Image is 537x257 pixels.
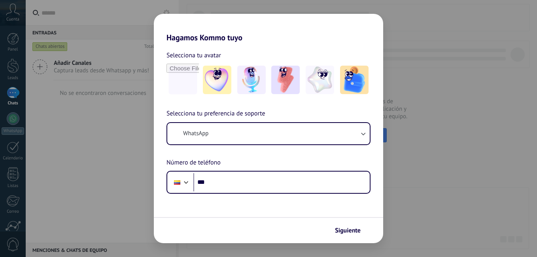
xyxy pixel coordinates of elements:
[166,50,221,60] span: Selecciona tu avatar
[331,224,371,237] button: Siguiente
[306,66,334,94] img: -4.jpeg
[271,66,300,94] img: -3.jpeg
[170,174,185,191] div: Colombia: + 57
[154,14,383,42] h2: Hagamos Kommo tuyo
[237,66,266,94] img: -2.jpeg
[183,130,208,138] span: WhatsApp
[335,228,361,233] span: Siguiente
[166,109,265,119] span: Selecciona tu preferencia de soporte
[340,66,369,94] img: -5.jpeg
[166,158,221,168] span: Número de teléfono
[167,123,370,144] button: WhatsApp
[203,66,231,94] img: -1.jpeg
